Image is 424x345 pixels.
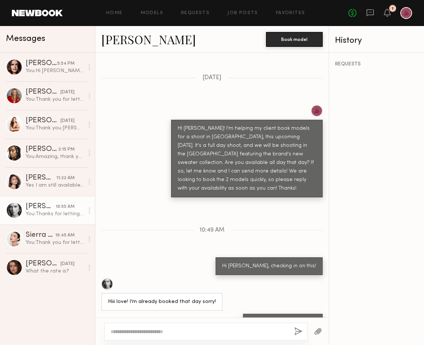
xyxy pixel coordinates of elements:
a: Favorites [276,11,305,16]
a: [PERSON_NAME] [101,31,196,47]
a: Job Posts [227,11,258,16]
div: You: Thank you for letting us know!! [26,96,84,103]
div: Hiii love! I’m already booked that day sorry! [108,298,216,306]
div: You: Thank you [PERSON_NAME]! [26,125,84,132]
button: Book model [266,32,323,47]
div: 2:15 PM [58,146,75,153]
div: What the rate is? [26,268,84,275]
div: Sierra W. [26,232,55,239]
span: [DATE] [203,75,221,81]
div: [PERSON_NAME] [26,146,58,153]
div: [PERSON_NAME] [26,203,56,210]
a: Models [141,11,163,16]
div: [PERSON_NAME] [26,174,56,182]
div: Yes I am still available! If there is any way to do an afternoon call time and stay later in the ... [26,182,84,189]
a: Requests [181,11,210,16]
div: Hi [PERSON_NAME], checking in on this! [222,262,316,271]
div: [DATE] [60,261,75,268]
div: [DATE] [60,89,75,96]
span: Messages [6,35,45,43]
div: REQUESTS [335,62,418,67]
div: [DATE] [60,117,75,125]
div: [PERSON_NAME] [26,88,60,96]
div: You: Thanks for letting me know! [26,210,84,217]
div: You: Hi [PERSON_NAME]! Thank you so much for checking in and asking! The client just informed me ... [26,67,84,74]
div: 11:22 AM [56,175,75,182]
div: 1 [392,7,394,11]
div: 10:45 AM [55,232,75,239]
div: HI [PERSON_NAME]! I'm helping my client book models for a shoot in [GEOGRAPHIC_DATA], this upcomi... [178,125,316,193]
div: History [335,36,418,45]
div: [PERSON_NAME] [26,117,60,125]
a: Book model [266,36,323,42]
div: You: Amazing, thank you! I'll let the client know and get back to you! [26,153,84,160]
div: [PERSON_NAME] [26,60,57,67]
div: 10:55 AM [56,203,75,210]
div: You: Thank you for letting us know [PERSON_NAME]! [26,239,84,246]
div: [PERSON_NAME] [26,260,60,268]
span: 10:49 AM [200,227,224,233]
div: 5:54 PM [57,60,75,67]
a: Home [106,11,123,16]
